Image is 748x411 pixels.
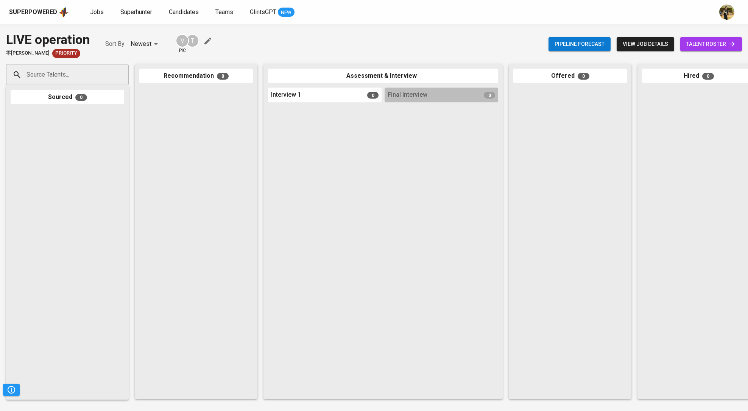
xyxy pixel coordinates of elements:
[6,30,90,49] div: LIVE operation
[617,37,674,51] button: view job details
[186,34,199,47] div: T
[59,6,69,18] img: app logo
[215,8,233,16] span: Teams
[120,8,154,17] a: Superhunter
[90,8,104,16] span: Jobs
[52,49,80,58] div: New Job received from Demand Team
[52,50,80,57] span: Priority
[268,69,498,83] div: Assessment & Interview
[131,39,151,49] p: Newest
[6,50,49,57] span: 零[PERSON_NAME]
[105,39,125,49] p: Sort By
[139,69,253,83] div: Recommendation
[388,91,427,99] span: Final Interview
[680,37,742,51] a: talent roster
[3,384,20,396] button: Pipeline Triggers
[120,8,152,16] span: Superhunter
[686,39,736,49] span: talent roster
[702,73,714,80] span: 0
[176,34,189,54] div: pic
[513,69,627,83] div: Offered
[555,39,605,49] span: Pipeline forecast
[271,91,301,99] span: Interview 1
[250,8,295,17] a: GlintsGPT NEW
[131,37,161,51] div: Newest
[278,9,295,16] span: NEW
[549,37,611,51] button: Pipeline forecast
[75,94,87,101] span: 0
[9,6,69,18] a: Superpoweredapp logo
[623,39,668,49] span: view job details
[217,73,229,80] span: 0
[719,5,734,20] img: yongcheng@glints.com
[250,8,276,16] span: GlintsGPT
[125,74,126,75] button: Open
[169,8,199,16] span: Candidates
[367,92,379,99] span: 0
[11,90,124,105] div: Sourced
[9,8,57,17] div: Superpowered
[215,8,235,17] a: Teams
[90,8,105,17] a: Jobs
[169,8,200,17] a: Candidates
[484,92,495,99] span: 0
[176,34,189,47] div: V
[578,73,589,80] span: 0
